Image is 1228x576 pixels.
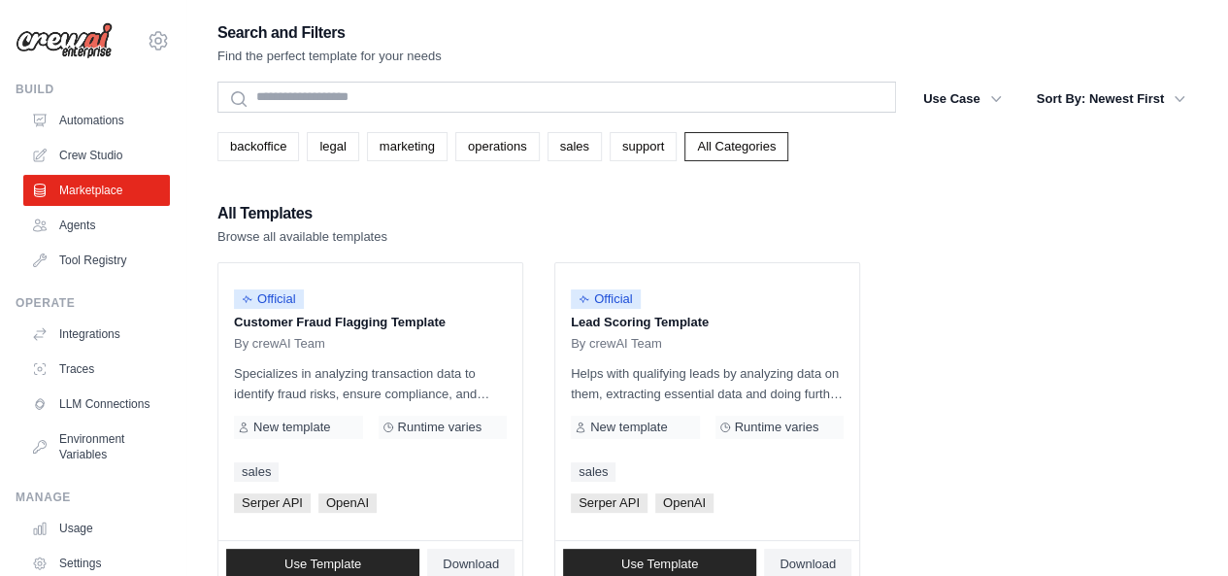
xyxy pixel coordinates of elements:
p: Helps with qualifying leads by analyzing data on them, extracting essential data and doing furthe... [571,363,844,404]
a: Crew Studio [23,140,170,171]
p: Find the perfect template for your needs [217,47,442,66]
a: backoffice [217,132,299,161]
div: Operate [16,295,170,311]
div: Manage [16,490,170,505]
a: support [610,132,677,161]
span: New template [253,420,330,435]
a: Environment Variables [23,424,170,470]
a: Automations [23,105,170,136]
span: Official [571,289,641,309]
span: Use Template [621,557,698,572]
a: All Categories [684,132,788,161]
span: New template [590,420,667,435]
a: Agents [23,210,170,241]
span: Download [443,557,499,572]
a: Marketplace [23,175,170,206]
a: sales [548,132,602,161]
span: Download [780,557,836,572]
img: Logo [16,22,113,59]
button: Use Case [912,82,1013,117]
h2: Search and Filters [217,19,442,47]
span: OpenAI [655,493,714,513]
a: marketing [367,132,448,161]
p: Browse all available templates [217,227,387,247]
h2: All Templates [217,200,387,227]
a: operations [455,132,540,161]
div: Build [16,82,170,97]
p: Specializes in analyzing transaction data to identify fraud risks, ensure compliance, and conduct... [234,363,507,404]
button: Sort By: Newest First [1025,82,1197,117]
a: Traces [23,354,170,385]
span: OpenAI [318,493,377,513]
span: Runtime varies [398,420,482,435]
span: Runtime varies [735,420,819,435]
span: Use Template [284,557,361,572]
p: Lead Scoring Template [571,313,844,332]
span: Serper API [234,493,311,513]
a: sales [234,462,279,482]
span: By crewAI Team [234,336,325,352]
span: Serper API [571,493,647,513]
a: legal [307,132,358,161]
a: Integrations [23,319,170,350]
a: Tool Registry [23,245,170,276]
p: Customer Fraud Flagging Template [234,313,507,332]
a: Usage [23,513,170,544]
a: LLM Connections [23,389,170,420]
span: By crewAI Team [571,336,662,352]
a: sales [571,462,615,482]
span: Official [234,289,304,309]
